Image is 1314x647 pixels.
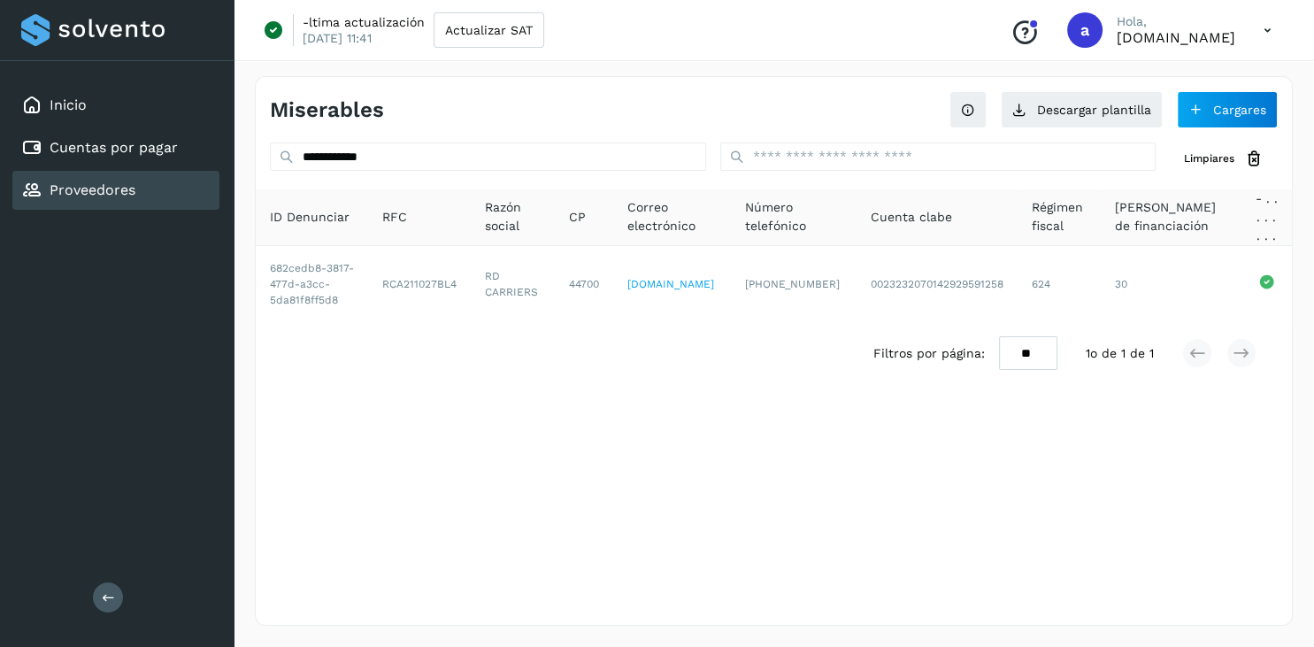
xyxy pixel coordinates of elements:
[50,96,87,113] a: Inicio
[873,344,985,363] span: Filtros por página:
[1170,142,1278,175] button: Limpiares
[1101,246,1241,322] td: 30
[627,278,714,290] a: [DOMAIN_NAME]
[12,171,219,210] div: Proveedores
[471,246,555,322] td: RD CARRIERS
[1177,91,1278,128] button: Cargares
[434,12,544,48] button: Actualizar SAT
[50,139,178,156] a: Cuentas por pagar
[303,14,425,30] p: -ltima actualización
[382,208,407,227] span: RFC
[1031,198,1087,235] span: Régimen fiscal
[745,278,840,290] span: [PHONE_NUMBER]
[1255,189,1278,245] span: - . . . . . . . .
[627,198,717,235] span: Correo electrónico
[12,128,219,167] div: Cuentas por pagar
[485,198,541,235] span: Razón social
[555,246,613,322] td: 44700
[368,246,471,322] td: RCA211027BL4
[1117,29,1235,46] p: administracion.supplinkplan.com
[856,246,1017,322] td: 0023232070142929591258
[745,198,841,235] span: Número telefónico
[445,24,533,36] span: Actualizar SAT
[1184,150,1234,166] span: Limpiares
[256,246,368,322] td: 682cedb8-3817-477d-a3cc-5da81f8ff5d8
[1086,344,1154,363] span: 1o de 1 de 1
[270,97,384,123] h4: Miserables
[1117,14,1235,29] p: Hola,
[1001,91,1163,128] button: Descargar plantilla
[569,208,586,227] span: CP
[12,86,219,125] div: Inicio
[50,181,135,198] a: Proveedores
[1017,246,1101,322] td: 624
[270,208,350,227] span: ID Denunciar
[303,30,372,46] p: [DATE] 11:41
[1115,198,1226,235] span: [PERSON_NAME] de financiación
[870,208,951,227] span: Cuenta clabe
